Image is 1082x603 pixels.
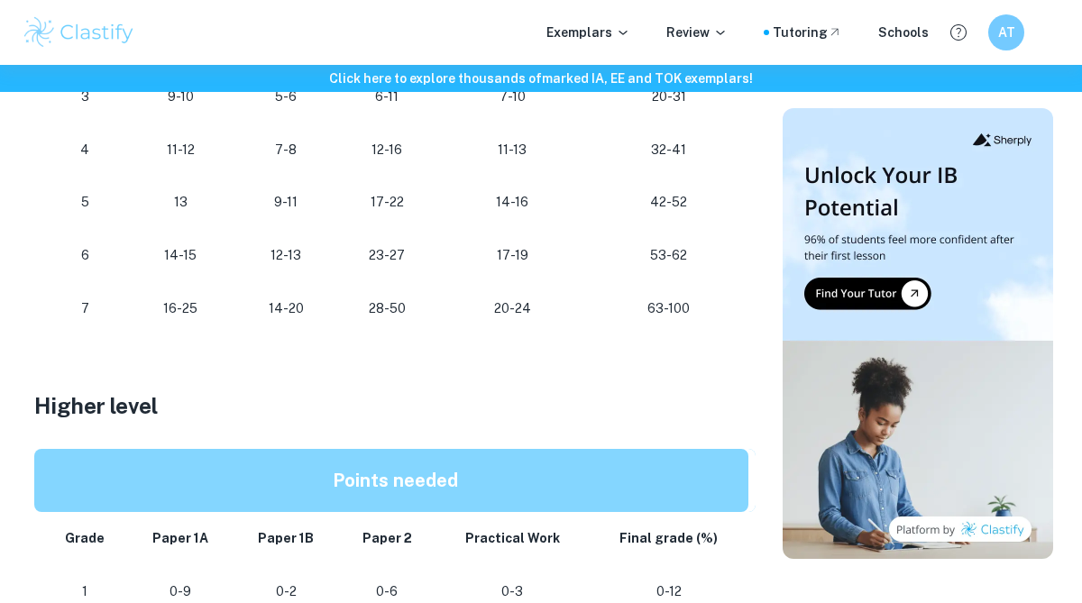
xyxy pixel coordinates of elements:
strong: Practical Work [465,531,560,545]
p: 12-16 [353,138,421,162]
strong: Paper 2 [362,531,412,545]
p: Exemplars [546,23,630,42]
strong: Grade [65,531,105,545]
p: Review [666,23,728,42]
p: 5 [56,190,114,215]
p: 9-10 [142,85,219,109]
h3: Higher level [34,389,756,422]
p: 12-13 [248,243,325,268]
p: 42-52 [603,190,734,215]
p: 7-8 [248,138,325,162]
p: 53-62 [603,243,734,268]
p: 32-41 [603,138,734,162]
p: 7-10 [450,85,574,109]
p: 6 [56,243,114,268]
h6: AT [996,23,1017,42]
strong: Points needed [333,470,458,491]
p: 4 [56,138,114,162]
p: 28-50 [353,297,421,321]
p: 11-12 [142,138,219,162]
p: 14-20 [248,297,325,321]
p: 17-22 [353,190,421,215]
p: 6-11 [353,85,421,109]
p: 5-6 [248,85,325,109]
button: AT [988,14,1024,50]
p: 3 [56,85,114,109]
a: Schools [878,23,929,42]
p: 20-24 [450,297,574,321]
strong: Paper 1A [152,531,208,545]
p: 7 [56,297,114,321]
p: 9-11 [248,190,325,215]
p: 16-25 [142,297,219,321]
img: Thumbnail [783,108,1053,559]
p: 17-19 [450,243,574,268]
p: 11-13 [450,138,574,162]
p: 63-100 [603,297,734,321]
strong: Final grade (%) [619,531,718,545]
p: 23-27 [353,243,421,268]
button: Help and Feedback [943,17,974,48]
a: Tutoring [773,23,842,42]
p: 13 [142,190,219,215]
p: 14-16 [450,190,574,215]
img: Clastify logo [22,14,136,50]
p: 20-31 [603,85,734,109]
p: 14-15 [142,243,219,268]
h6: Click here to explore thousands of marked IA, EE and TOK exemplars ! [4,69,1078,88]
strong: Paper 1B [258,531,314,545]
